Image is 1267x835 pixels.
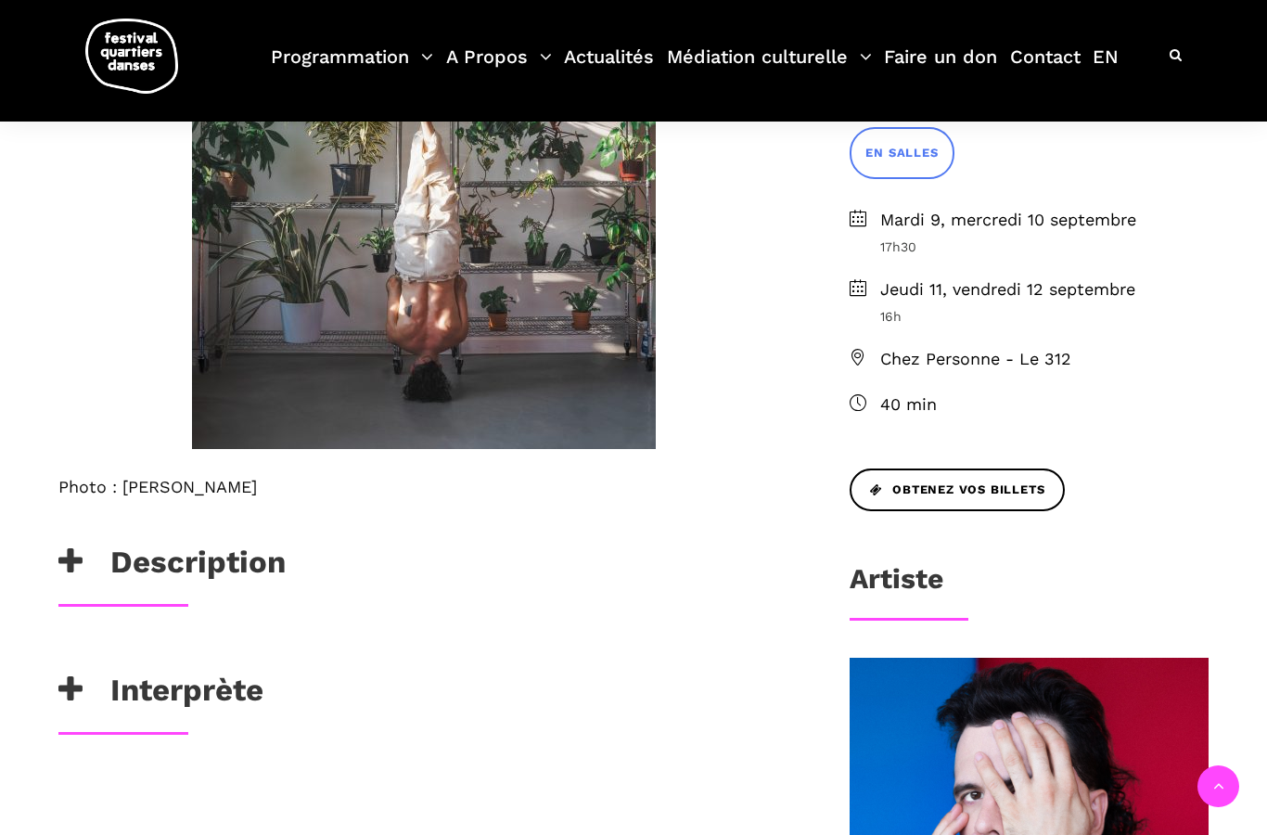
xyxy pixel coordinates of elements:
[880,207,1209,234] span: Mardi 9, mercredi 10 septembre
[850,127,953,178] a: EN SALLES
[884,41,997,96] a: Faire un don
[446,41,552,96] a: A Propos
[880,306,1209,327] span: 16h
[880,392,1209,418] span: 40 min
[850,469,1065,510] a: Obtenez vos billets
[667,41,872,96] a: Médiation culturelle
[85,19,178,94] img: logo-fqd-med
[1093,41,1119,96] a: EN
[865,144,938,163] span: EN SALLES
[880,346,1209,373] span: Chez Personne - Le 312
[880,276,1209,303] span: Jeudi 11, vendredi 12 septembre
[271,41,433,96] a: Programmation
[564,41,654,96] a: Actualités
[58,544,286,590] h3: Description
[880,237,1209,257] span: 17h30
[58,672,263,718] h3: Interprète
[58,477,789,497] h6: Photo : [PERSON_NAME]
[1010,41,1081,96] a: Contact
[870,481,1044,500] span: Obtenez vos billets
[850,562,943,609] h3: Artiste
